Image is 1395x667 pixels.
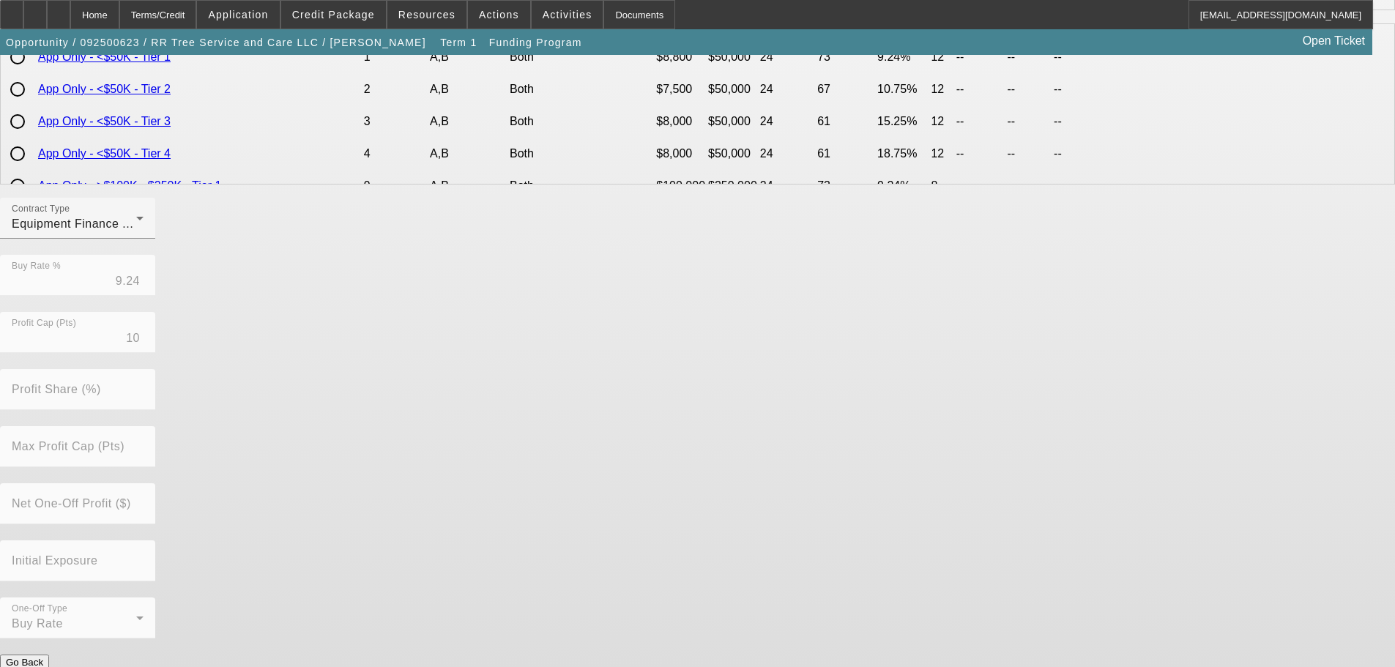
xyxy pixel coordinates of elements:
[1053,171,1085,201] td: --
[363,74,428,105] td: 2
[543,9,592,21] span: Activities
[930,106,953,137] td: 12
[509,74,595,105] td: Both
[877,106,929,137] td: 15.25%
[440,37,477,48] span: Term 1
[1007,74,1052,105] td: --
[12,318,76,328] mat-label: Profit Cap (Pts)
[816,106,875,137] td: 61
[877,138,929,169] td: 18.75%
[1053,42,1085,72] td: --
[655,171,706,201] td: $100,000
[655,106,706,137] td: $8,000
[509,106,595,137] td: Both
[429,106,507,137] td: A,B
[12,261,61,271] mat-label: Buy Rate %
[532,1,603,29] button: Activities
[12,604,67,614] mat-label: One-Off Type
[930,42,953,72] td: 12
[1053,138,1085,169] td: --
[655,42,706,72] td: $8,800
[363,106,428,137] td: 3
[1297,29,1371,53] a: Open Ticket
[509,138,595,169] td: Both
[12,204,70,214] mat-label: Contract Type
[398,9,455,21] span: Resources
[489,37,582,48] span: Funding Program
[292,9,375,21] span: Credit Package
[707,74,758,105] td: $50,000
[486,29,586,56] button: Funding Program
[363,171,428,201] td: 9
[38,179,221,192] a: App Only - >$100K - $250K - Tier 1
[877,42,929,72] td: 9.24%
[38,83,171,95] a: App Only - <$50K - Tier 2
[707,106,758,137] td: $50,000
[956,171,1005,201] td: --
[816,74,875,105] td: 67
[759,106,815,137] td: 24
[12,217,182,230] span: Equipment Finance Agreement
[429,171,507,201] td: A,B
[707,171,758,201] td: $250,000
[208,9,268,21] span: Application
[816,42,875,72] td: 73
[429,74,507,105] td: A,B
[759,171,815,201] td: 24
[956,74,1005,105] td: --
[930,171,953,201] td: 8
[12,440,124,452] mat-label: Max Profit Cap (Pts)
[930,138,953,169] td: 12
[930,74,953,105] td: 12
[707,138,758,169] td: $50,000
[816,171,875,201] td: 73
[509,171,595,201] td: Both
[759,42,815,72] td: 24
[877,171,929,201] td: 9.24%
[956,106,1005,137] td: --
[38,147,171,160] a: App Only - <$50K - Tier 4
[479,9,519,21] span: Actions
[877,74,929,105] td: 10.75%
[281,1,386,29] button: Credit Package
[38,115,171,127] a: App Only - <$50K - Tier 3
[1053,74,1085,105] td: --
[363,138,428,169] td: 4
[468,1,530,29] button: Actions
[759,138,815,169] td: 24
[816,138,875,169] td: 61
[1007,171,1052,201] td: --
[1053,106,1085,137] td: --
[12,497,131,510] mat-label: Net One-Off Profit ($)
[956,42,1005,72] td: --
[435,29,482,56] button: Term 1
[1007,138,1052,169] td: --
[759,74,815,105] td: 24
[1007,106,1052,137] td: --
[429,138,507,169] td: A,B
[655,74,706,105] td: $7,500
[956,138,1005,169] td: --
[387,1,466,29] button: Resources
[707,42,758,72] td: $50,000
[655,138,706,169] td: $8,000
[6,37,426,48] span: Opportunity / 092500623 / RR Tree Service and Care LLC / [PERSON_NAME]
[1007,42,1052,72] td: --
[12,383,101,395] mat-label: Profit Share (%)
[197,1,279,29] button: Application
[12,554,97,567] mat-label: Initial Exposure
